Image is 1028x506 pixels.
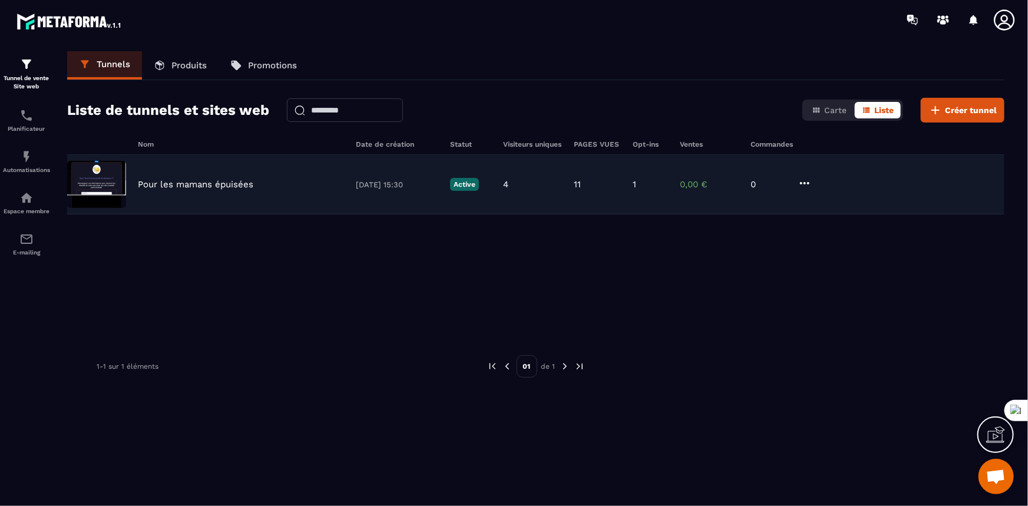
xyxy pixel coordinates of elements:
h6: Ventes [680,140,739,148]
p: de 1 [541,362,556,371]
a: schedulerschedulerPlanificateur [3,100,50,141]
span: Liste [874,105,894,115]
a: formationformationTunnel de vente Site web [3,48,50,100]
h6: Visiteurs uniques [503,140,562,148]
img: scheduler [19,108,34,123]
p: Tunnel de vente Site web [3,74,50,91]
p: Planificateur [3,125,50,132]
h6: Opt-ins [633,140,668,148]
p: Active [450,178,479,191]
p: Promotions [248,60,297,71]
p: 1 [633,179,636,190]
h6: Nom [138,140,344,148]
p: Tunnels [97,59,130,70]
h6: Date de création [356,140,438,148]
p: [DATE] 15:30 [356,180,438,189]
p: 11 [574,179,581,190]
h6: PAGES VUES [574,140,621,148]
p: E-mailing [3,249,50,256]
p: 0 [751,179,786,190]
img: prev [487,361,498,372]
button: Créer tunnel [921,98,1004,123]
img: image [67,161,126,208]
span: Créer tunnel [945,104,997,116]
img: next [574,361,585,372]
p: 01 [517,355,537,378]
p: Automatisations [3,167,50,173]
a: automationsautomationsEspace membre [3,182,50,223]
a: Promotions [219,51,309,80]
img: email [19,232,34,246]
img: logo [16,11,123,32]
a: automationsautomationsAutomatisations [3,141,50,182]
h6: Statut [450,140,491,148]
p: Espace membre [3,208,50,214]
a: Produits [142,51,219,80]
h6: Commandes [751,140,793,148]
span: Carte [824,105,847,115]
img: automations [19,150,34,164]
p: 4 [503,179,508,190]
a: emailemailE-mailing [3,223,50,264]
p: Produits [171,60,207,71]
a: Tunnels [67,51,142,80]
p: 1-1 sur 1 éléments [97,362,158,371]
img: prev [502,361,513,372]
button: Carte [805,102,854,118]
h2: Liste de tunnels et sites web [67,98,269,122]
p: 0,00 € [680,179,739,190]
img: automations [19,191,34,205]
button: Liste [855,102,901,118]
img: next [560,361,570,372]
img: formation [19,57,34,71]
a: Ouvrir le chat [979,459,1014,494]
p: Pour les mamans épuisées [138,179,253,190]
